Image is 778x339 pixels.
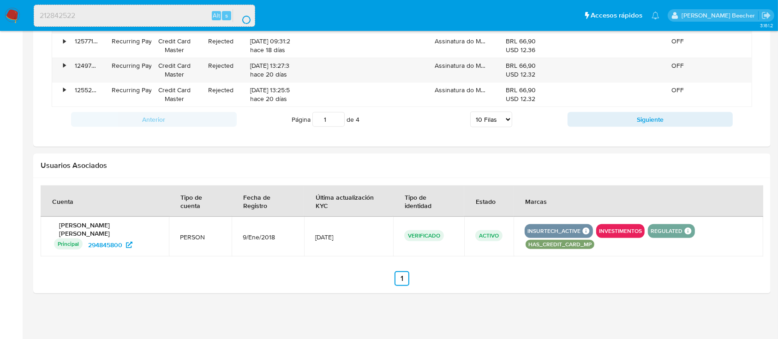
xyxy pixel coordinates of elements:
input: Buscar usuario o caso... [34,10,255,22]
a: Notificaciones [652,12,659,19]
h2: Usuarios Asociados [41,161,763,170]
span: s [225,11,228,20]
a: Salir [761,11,771,20]
span: Alt [213,11,220,20]
span: Accesos rápidos [591,11,642,20]
button: search-icon [233,9,251,22]
span: 3.161.2 [760,22,773,29]
p: camila.tresguerres@mercadolibre.com [682,11,758,20]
